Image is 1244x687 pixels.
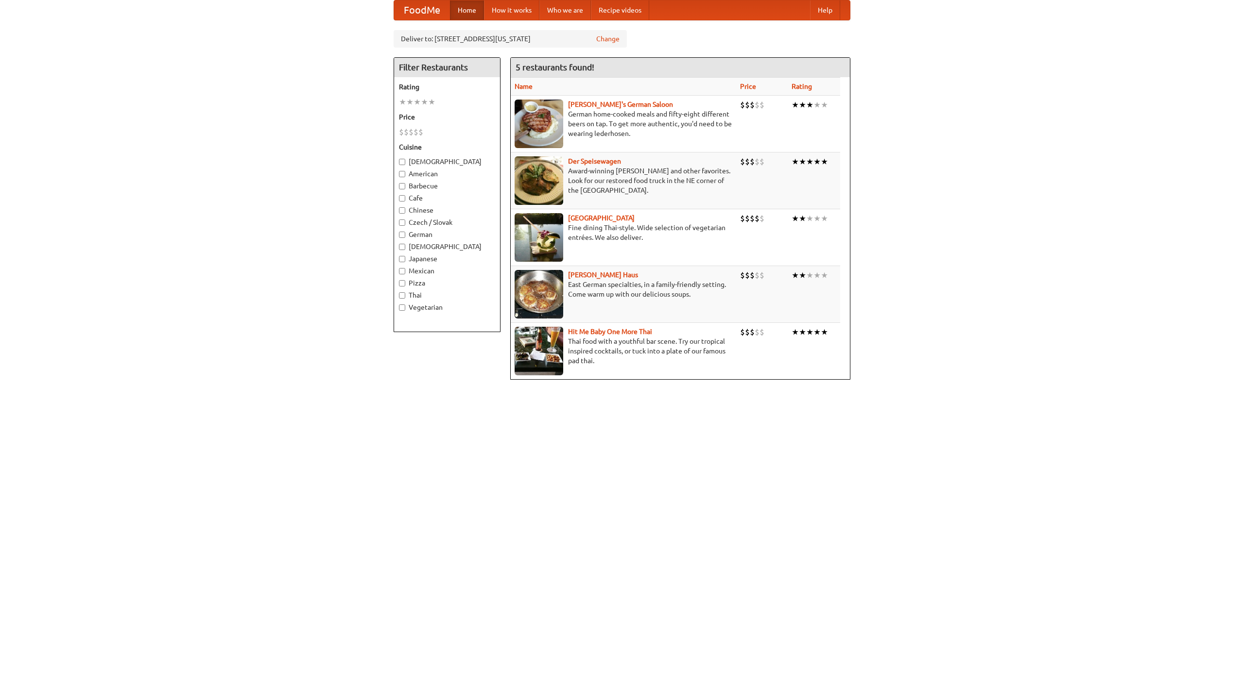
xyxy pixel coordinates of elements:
li: $ [755,100,760,110]
label: Czech / Slovak [399,218,495,227]
input: Cafe [399,195,405,201]
p: Thai food with a youthful bar scene. Try our tropical inspired cocktails, or tuck into a plate of... [515,336,732,366]
input: [DEMOGRAPHIC_DATA] [399,244,405,250]
li: $ [760,100,764,110]
a: Home [450,0,484,20]
a: [PERSON_NAME]'s German Saloon [568,101,673,108]
li: $ [755,327,760,337]
ng-pluralize: 5 restaurants found! [516,63,594,72]
label: Vegetarian [399,302,495,312]
label: Chinese [399,205,495,215]
a: [GEOGRAPHIC_DATA] [568,214,635,222]
li: $ [760,213,764,224]
a: Recipe videos [591,0,649,20]
a: Name [515,83,533,90]
label: [DEMOGRAPHIC_DATA] [399,242,495,251]
p: East German specialties, in a family-friendly setting. Come warm up with our delicious soups. [515,280,732,299]
a: Rating [792,83,812,90]
a: [PERSON_NAME] Haus [568,271,638,279]
img: esthers.jpg [515,100,563,148]
h5: Cuisine [399,142,495,152]
li: ★ [821,213,828,224]
li: $ [760,327,764,337]
li: $ [760,270,764,281]
li: $ [750,156,755,167]
input: Japanese [399,256,405,262]
li: ★ [428,97,435,107]
li: ★ [813,327,821,337]
li: $ [418,127,423,137]
input: Barbecue [399,183,405,189]
a: Help [810,0,840,20]
li: ★ [414,97,421,107]
input: Thai [399,292,405,299]
li: $ [750,327,755,337]
li: ★ [821,156,828,167]
a: FoodMe [394,0,450,20]
li: $ [740,213,745,224]
input: German [399,232,405,238]
li: ★ [813,156,821,167]
li: $ [409,127,414,137]
li: $ [745,100,750,110]
a: Price [740,83,756,90]
li: $ [750,100,755,110]
input: Vegetarian [399,304,405,311]
li: ★ [806,156,813,167]
li: ★ [792,100,799,110]
input: Czech / Slovak [399,219,405,226]
p: Fine dining Thai-style. Wide selection of vegetarian entrées. We also deliver. [515,223,732,242]
label: American [399,169,495,179]
li: $ [750,270,755,281]
label: Thai [399,290,495,300]
li: ★ [792,327,799,337]
label: [DEMOGRAPHIC_DATA] [399,157,495,167]
b: Hit Me Baby One More Thai [568,328,652,335]
li: $ [750,213,755,224]
input: American [399,171,405,177]
li: ★ [792,270,799,281]
h5: Rating [399,82,495,92]
img: kohlhaus.jpg [515,270,563,318]
a: Who we are [539,0,591,20]
li: $ [404,127,409,137]
li: ★ [813,270,821,281]
li: $ [745,270,750,281]
label: Mexican [399,266,495,276]
li: ★ [821,100,828,110]
p: Award-winning [PERSON_NAME] and other favorites. Look for our restored food truck in the NE corne... [515,166,732,195]
li: $ [745,156,750,167]
li: ★ [421,97,428,107]
a: How it works [484,0,539,20]
img: satay.jpg [515,213,563,262]
a: Change [596,34,620,44]
p: German home-cooked meals and fifty-eight different beers on tap. To get more authentic, you'd nee... [515,109,732,138]
li: $ [740,270,745,281]
input: [DEMOGRAPHIC_DATA] [399,159,405,165]
li: $ [760,156,764,167]
li: ★ [813,100,821,110]
h4: Filter Restaurants [394,58,500,77]
li: ★ [821,327,828,337]
input: Chinese [399,207,405,214]
li: $ [414,127,418,137]
li: ★ [806,327,813,337]
li: ★ [406,97,414,107]
li: ★ [799,213,806,224]
li: ★ [792,156,799,167]
li: $ [755,270,760,281]
li: ★ [813,213,821,224]
label: Cafe [399,193,495,203]
li: ★ [799,156,806,167]
li: ★ [821,270,828,281]
li: $ [755,213,760,224]
li: $ [740,100,745,110]
li: $ [740,156,745,167]
li: $ [399,127,404,137]
li: ★ [799,327,806,337]
li: $ [740,327,745,337]
li: ★ [806,270,813,281]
